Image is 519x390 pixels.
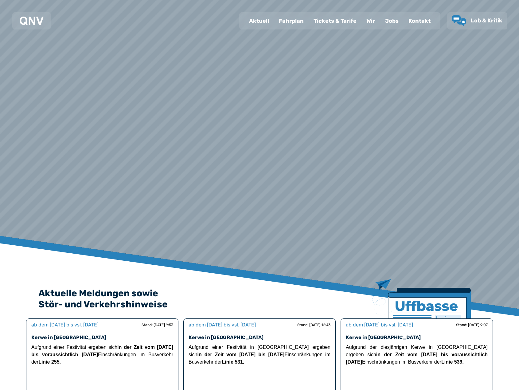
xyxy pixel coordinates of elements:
img: QNV Logo [20,17,44,25]
div: ab dem [DATE] bis vsl. [DATE] [346,321,413,329]
img: Zeitung mit Titel Uffbase [373,279,471,356]
span: Aufgrund einer Festivität ergeben sich Einschränkungen im Busverkehr der [31,345,173,365]
div: Stand: [DATE] 12:43 [297,322,330,327]
a: Kerwe in [GEOGRAPHIC_DATA] [189,334,263,340]
a: QNV Logo [20,15,44,27]
strong: in der Zeit vom [197,352,236,357]
a: Kerwe in [GEOGRAPHIC_DATA] [346,334,421,340]
a: Tickets & Tarife [309,13,361,29]
strong: [DATE] bis [DATE] [239,352,284,357]
div: ab dem [DATE] bis vsl. [DATE] [189,321,256,329]
a: Fahrplan [274,13,309,29]
a: Wir [361,13,380,29]
span: Lob & Kritik [471,17,502,24]
a: Lob & Kritik [452,15,502,26]
strong: Linie 531. [222,359,244,365]
span: Aufgrund der diesjährigen Kerwe in [GEOGRAPHIC_DATA] ergeben sich Einschränkungen im Busverkehr der [346,345,488,365]
h2: Aktuelle Meldungen sowie Stör- und Verkehrshinweise [38,288,481,310]
a: Kontakt [404,13,435,29]
div: ab dem [DATE] bis vsl. [DATE] [31,321,99,329]
strong: Linie 255. [38,359,61,365]
a: Kerwe in [GEOGRAPHIC_DATA] [31,334,106,340]
strong: Linie 539. [441,359,464,365]
a: Aktuell [244,13,274,29]
strong: in der Zeit vom [DATE] bis voraussichtlich [DATE] [346,352,488,365]
span: Aufgrund einer Festivität in [GEOGRAPHIC_DATA] ergeben sich Einschränkungen im Busverkehr der [189,345,330,365]
div: Stand: [DATE] 9:53 [142,322,173,327]
strong: in der Zeit vom [DATE] bis voraussichtlich [DATE] [31,345,173,357]
div: Stand: [DATE] 9:07 [456,322,488,327]
a: Jobs [380,13,404,29]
